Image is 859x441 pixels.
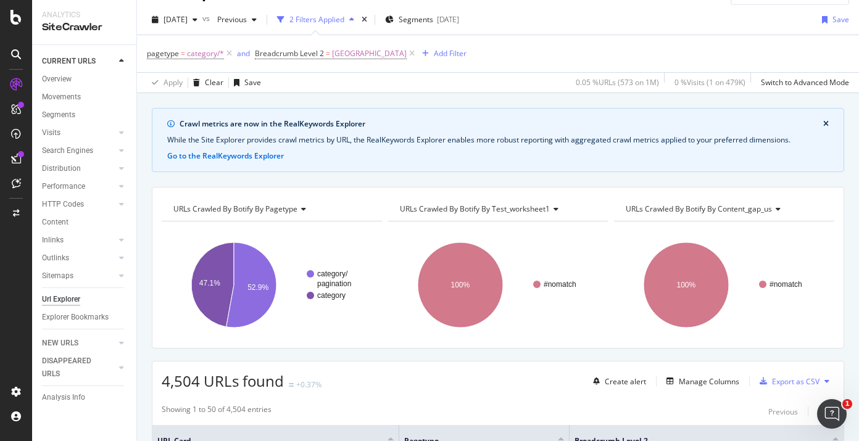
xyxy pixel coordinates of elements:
button: Previous [212,10,262,30]
text: pagination [317,279,351,288]
button: 2 Filters Applied [272,10,359,30]
div: 0.05 % URLs ( 573 on 1M ) [576,77,659,88]
button: [DATE] [147,10,202,30]
div: Explorer Bookmarks [42,311,109,324]
div: Inlinks [42,234,64,247]
span: Previous [212,14,247,25]
a: NEW URLS [42,337,115,350]
a: HTTP Codes [42,198,115,211]
div: While the Site Explorer provides crawl metrics by URL, the RealKeywords Explorer enables more rob... [167,134,829,146]
div: [DATE] [437,14,459,25]
a: Inlinks [42,234,115,247]
a: Segments [42,109,128,122]
button: Manage Columns [662,374,739,389]
button: Save [229,73,261,93]
text: category [317,291,346,300]
a: Overview [42,73,128,86]
a: DISAPPEARED URLS [42,355,115,381]
div: Analysis Info [42,391,85,404]
button: Save [817,10,849,30]
div: HTTP Codes [42,198,84,211]
span: 4,504 URLs found [162,371,284,391]
div: Manage Columns [679,376,739,387]
div: Apply [164,77,183,88]
div: Overview [42,73,72,86]
div: Url Explorer [42,293,80,306]
div: CURRENT URLS [42,55,96,68]
text: 52.9% [247,283,268,292]
text: #nomatch [770,280,802,289]
span: category/* [187,45,224,62]
div: times [359,14,370,26]
div: Content [42,216,68,229]
img: Equal [289,383,294,387]
text: 100% [677,281,696,289]
div: Search Engines [42,144,93,157]
div: Visits [42,126,60,139]
span: = [326,48,330,59]
a: Visits [42,126,115,139]
a: Movements [42,91,128,104]
a: Distribution [42,162,115,175]
iframe: Intercom live chat [817,399,847,429]
h4: URLs Crawled By Botify By content_gap_us [623,199,823,219]
a: Search Engines [42,144,115,157]
span: = [181,48,185,59]
a: Analysis Info [42,391,128,404]
h4: URLs Crawled By Botify By test_worksheet1 [397,199,597,219]
button: close banner [820,116,832,132]
a: Url Explorer [42,293,128,306]
div: Outlinks [42,252,69,265]
span: 1 [842,399,852,409]
text: category/ [317,270,348,278]
button: Export as CSV [755,371,820,391]
div: Add Filter [434,48,467,59]
button: Previous [768,404,798,419]
button: Go to the RealKeywords Explorer [167,150,284,162]
span: 2025 Oct. 3rd [164,14,188,25]
div: Save [832,14,849,25]
span: URLs Crawled By Botify By pagetype [173,204,297,214]
div: SiteCrawler [42,20,127,35]
div: and [237,48,250,59]
div: Clear [205,77,223,88]
button: Segments[DATE] [380,10,464,30]
div: Distribution [42,162,81,175]
button: Switch to Advanced Mode [756,73,849,93]
div: Switch to Advanced Mode [761,77,849,88]
button: Add Filter [417,46,467,61]
span: URLs Crawled By Botify By test_worksheet1 [400,204,550,214]
span: vs [202,13,212,23]
button: Apply [147,73,183,93]
div: info banner [152,108,844,172]
div: 0 % Visits ( 1 on 479K ) [674,77,745,88]
div: Performance [42,180,85,193]
span: URLs Crawled By Botify By content_gap_us [626,204,772,214]
button: Create alert [588,371,646,391]
div: Previous [768,406,798,417]
div: Export as CSV [772,376,820,387]
a: Performance [42,180,115,193]
div: Analytics [42,10,127,20]
text: 100% [450,281,470,289]
text: 47.1% [199,279,220,287]
div: Create alert [605,376,646,387]
span: pagetype [147,48,179,59]
div: Sitemaps [42,270,73,282]
svg: A chart. [388,231,608,339]
h4: URLs Crawled By Botify By pagetype [171,199,371,219]
span: Segments [399,14,433,25]
svg: A chart. [162,231,382,339]
div: Segments [42,109,75,122]
div: 2 Filters Applied [289,14,344,25]
div: +0.37% [296,379,322,390]
svg: A chart. [614,231,834,339]
div: NEW URLS [42,337,78,350]
div: Showing 1 to 50 of 4,504 entries [162,404,272,419]
div: Save [244,77,261,88]
div: Crawl metrics are now in the RealKeywords Explorer [180,118,823,130]
button: Clear [188,73,223,93]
